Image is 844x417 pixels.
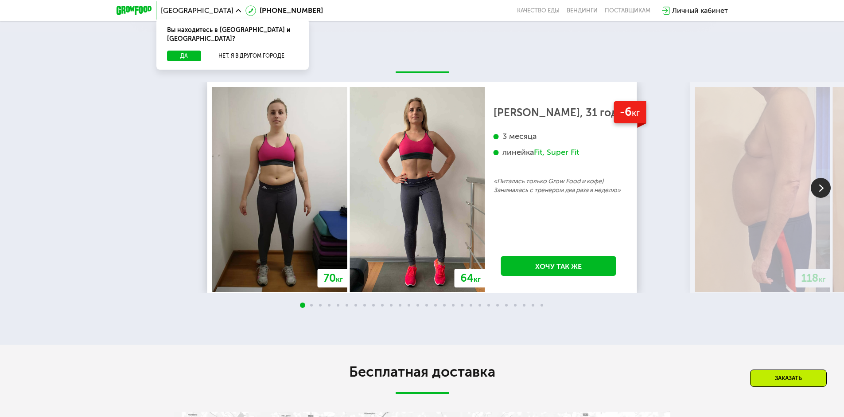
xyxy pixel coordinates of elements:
[245,5,323,16] a: [PHONE_NUMBER]
[567,7,598,14] a: Вендинги
[796,269,832,287] div: 118
[494,177,624,195] p: «Питалась только Grow Food и кофе) Занималась с тренером два раза в неделю»
[494,108,624,117] div: [PERSON_NAME], 31 год
[632,108,640,118] span: кг
[336,275,343,283] span: кг
[174,363,670,381] h2: Бесплатная доставка
[161,7,233,14] span: [GEOGRAPHIC_DATA]
[672,5,728,16] div: Личный кабинет
[819,275,826,283] span: кг
[167,51,201,61] button: Да
[614,101,646,124] div: -6
[517,7,560,14] a: Качество еды
[811,178,831,198] img: Slide right
[605,7,650,14] div: поставщикам
[494,131,624,142] div: 3 месяца
[455,269,486,287] div: 64
[474,275,481,283] span: кг
[205,51,298,61] button: Нет, я в другом городе
[494,147,624,157] div: линейка
[156,19,309,51] div: Вы находитесь в [GEOGRAPHIC_DATA] и [GEOGRAPHIC_DATA]?
[318,269,349,287] div: 70
[501,256,616,276] a: Хочу так же
[750,370,827,387] div: Заказать
[534,147,579,157] div: Fit, Super Fit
